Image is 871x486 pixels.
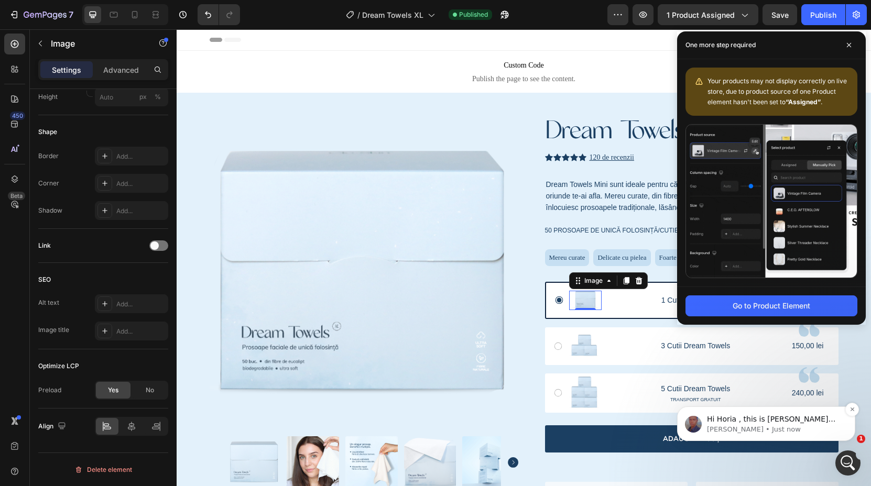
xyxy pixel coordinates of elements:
[16,66,194,101] div: message notification from Jay, Just now. Hi Horia , this is Jay from GemPages Support Team. I hop...
[137,91,149,103] button: %
[484,367,553,373] p: TRANSPORT GRATUIT
[486,404,543,415] div: ADAUGĂ ÎN COȘ
[52,64,81,75] p: Settings
[543,223,581,234] p: Textură dublă
[661,340,871,458] iframe: Intercom notifications message
[38,385,61,395] div: Preload
[184,62,198,76] button: Dismiss notification
[615,311,647,322] p: 150,00 lei
[46,84,181,94] p: Message from Jay, sent Just now
[622,338,643,354] img: gempages_575602358143156810-cd6aebda-64d9-486b-a7e4-bb7d8d99a726.svg
[146,385,154,395] span: No
[69,8,73,21] p: 7
[685,40,756,50] p: One more step required
[38,92,58,102] label: Height
[46,74,176,125] span: Hi Horia , this is [PERSON_NAME] from GemPages Support Team. I hope you're doing well, and thank ...
[391,347,424,380] img: gempages_575602358143156810-2b083584-de12-4b6f-aefe-898e7348dc26.png
[116,206,166,216] div: Add...
[484,355,553,363] span: 5 Cutii Dream Towels
[369,149,661,184] p: Dream Towels Mini sunt ideale pentru călătorii sau pentru o rutină de îngrijire eficientă, oriund...
[108,385,118,395] span: Yes
[763,4,797,25] button: Save
[331,428,342,438] button: Carousel Next Arrow
[485,267,557,275] span: 1 Cutie Dream Towels
[373,223,409,234] p: Mereu curate
[459,10,488,19] span: Published
[393,261,425,281] img: gempages_575602358143156810-675f9389-82b3-45b7-87cd-d2514806900e.png
[368,195,502,207] p: 50 prosoape de unică folosință/cutie
[357,9,360,20] span: /
[10,112,25,120] div: 450
[857,435,865,443] span: 1
[177,29,871,486] iframe: Design area
[116,327,166,336] div: Add...
[667,9,735,20] span: 1 product assigned
[151,91,164,103] button: px
[835,450,861,476] iframe: Intercom live chat
[786,98,821,106] b: “Assigned”
[38,151,59,161] div: Border
[4,4,78,25] button: 7
[38,361,79,371] div: Optimize LCP
[116,152,166,161] div: Add...
[38,179,59,188] div: Corner
[362,9,423,20] span: Dream Towels XL
[116,300,166,309] div: Add...
[685,295,857,316] button: Go to Product Element
[38,325,69,335] div: Image title
[707,77,847,106] span: Your products may not display correctly on live store, due to product source of one Product eleme...
[8,192,25,200] div: Beta
[483,223,531,234] p: Foarte absorbante
[139,92,147,102] div: px
[38,419,68,434] div: Align
[810,9,836,20] div: Publish
[801,4,845,25] button: Publish
[155,92,161,102] div: %
[615,358,647,369] p: 240,00 lei
[116,179,166,189] div: Add...
[38,275,51,284] div: SEO
[391,305,424,327] img: gempages_575602358143156810-4290752f-e14d-4b2e-8154-4a09e0381d91.png
[24,75,40,92] img: Profile image for Jay
[51,37,140,50] p: Image
[38,461,168,478] button: Delete element
[406,247,428,256] div: Image
[38,127,57,137] div: Shape
[103,64,139,75] p: Advanced
[95,87,168,106] input: px%
[368,396,662,423] button: ADAUGĂ ÎN COȘ
[38,298,59,307] div: Alt text
[198,4,240,25] div: Undo/Redo
[622,292,643,308] img: gempages_575602358143156810-cd6aebda-64d9-486b-a7e4-bb7d8d99a726.svg
[733,300,810,311] div: Go to Product Element
[658,4,758,25] button: 1 product assigned
[616,265,647,277] div: 65,00 lei
[368,80,662,121] h1: Dream Towels XL
[413,124,458,132] u: 120 de recenzii
[484,312,553,321] span: 3 Cutii Dream Towels
[421,223,470,234] p: Delicate cu pielea
[38,241,51,250] div: Link
[38,206,62,215] div: Shadow
[771,10,789,19] span: Save
[74,463,132,476] div: Delete element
